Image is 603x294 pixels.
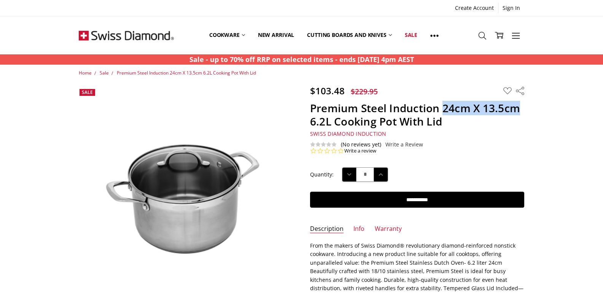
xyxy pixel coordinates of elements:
a: Cookware [203,18,251,52]
a: Create Account [451,3,498,13]
span: Swiss Diamond Induction [310,130,387,137]
a: Premium Steel Induction 24cm X 13.5cm 6.2L Cooking Pot With Lid [117,70,256,76]
a: Write a Review [385,141,423,148]
a: Description [310,225,344,234]
a: Warranty [375,225,402,234]
h1: Premium Steel Induction 24cm X 13.5cm 6.2L Cooking Pot With Lid [310,102,524,128]
span: (No reviews yet) [341,141,381,148]
a: Cutting boards and knives [301,18,398,52]
a: Show All [424,18,445,52]
span: $103.48 [310,84,345,97]
a: Write a review [344,148,376,154]
a: Sign In [498,3,524,13]
span: Sale [82,89,93,95]
img: Free Shipping On Every Order [79,16,174,54]
a: Sale [398,18,424,52]
a: Sale [100,70,109,76]
span: $229.95 [351,86,378,97]
a: New arrival [251,18,301,52]
a: Home [79,70,92,76]
a: Info [353,225,364,234]
label: Quantity: [310,170,334,179]
strong: Sale - up to 70% off RRP on selected items - ends [DATE] 4pm AEST [189,55,414,64]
